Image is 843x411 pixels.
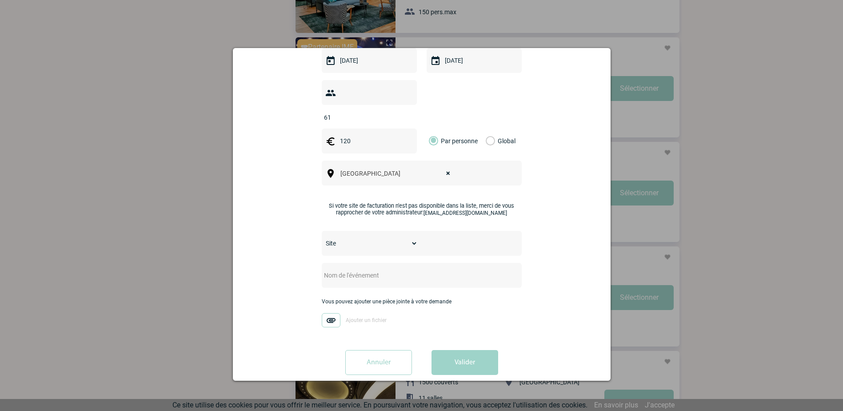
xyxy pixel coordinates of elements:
[322,112,405,123] input: Nombre de participants
[423,210,507,216] a: [EMAIL_ADDRESS][DOMAIN_NAME]
[346,317,387,323] span: Ajouter un fichier
[443,55,504,66] input: Date de fin
[431,350,498,375] button: Valider
[322,270,498,281] input: Nom de l'événement
[337,167,459,180] span: Yvelines
[338,135,399,147] input: Budget HT
[429,129,439,153] label: Par personne
[446,167,450,180] span: ×
[338,55,399,66] input: Date de début
[486,129,491,153] label: Global
[345,350,412,375] input: Annuler
[322,202,522,216] p: Si votre site de facturation n'est pas disponible dans la liste, merci de vous rapprocher de votr...
[322,298,522,305] p: Vous pouvez ajouter une pièce jointe à votre demande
